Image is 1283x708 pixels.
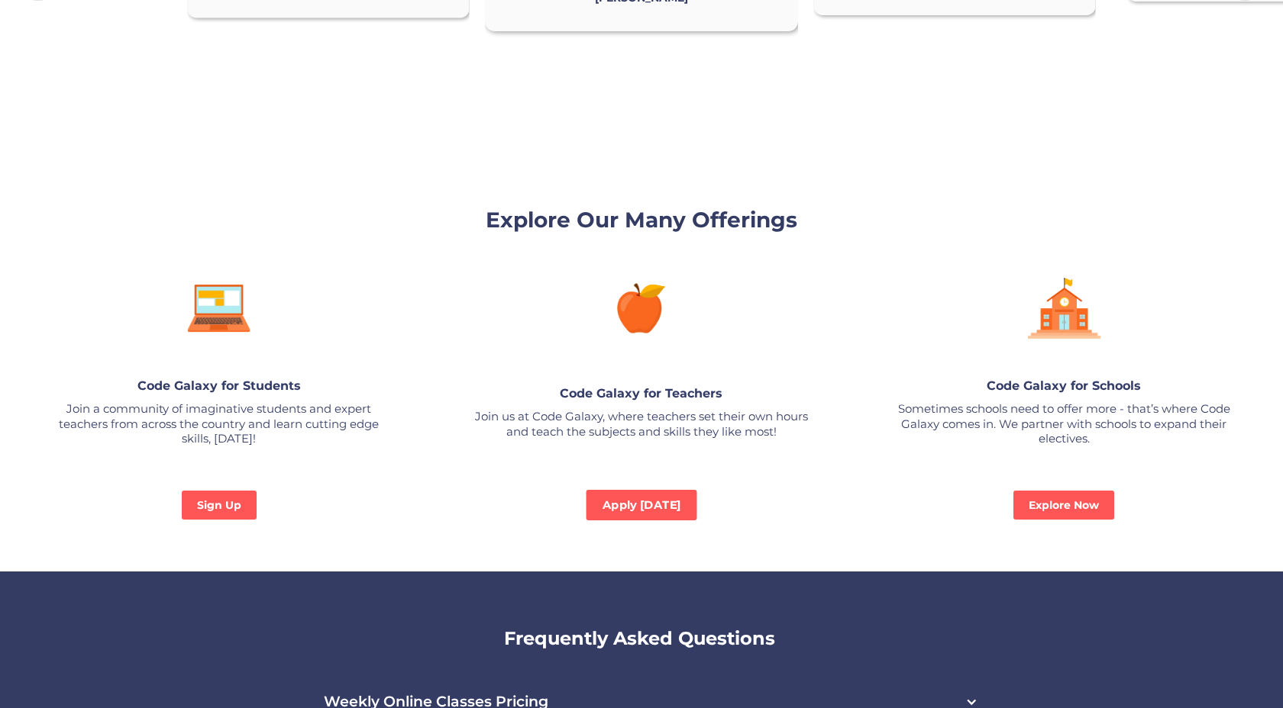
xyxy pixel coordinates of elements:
h3: Code Galaxy for Schools [889,378,1239,394]
h2: Frequently Asked Questions [214,625,1065,652]
a: Apply [DATE] [587,490,697,520]
h3: Code Galaxy for Students [44,378,394,394]
h3: Code Galaxy for Teachers [467,386,816,401]
a: Sign Up [182,491,257,520]
button: 1 of 6 [396,170,472,173]
h2: Explore Our Many Offerings [486,204,797,236]
a: Explore Now [1013,491,1114,520]
p: Join us at Code Galaxy, where teachers set their own hours and teach the subjects and skills they... [467,409,816,439]
p: Join a community of imaginative students and expert teachers from across the country and learn cu... [44,401,394,446]
button: 2 of 6 [480,170,556,173]
p: Sometimes schools need to offer more - that’s where Code Galaxy comes in. We partner with schools... [889,401,1239,446]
